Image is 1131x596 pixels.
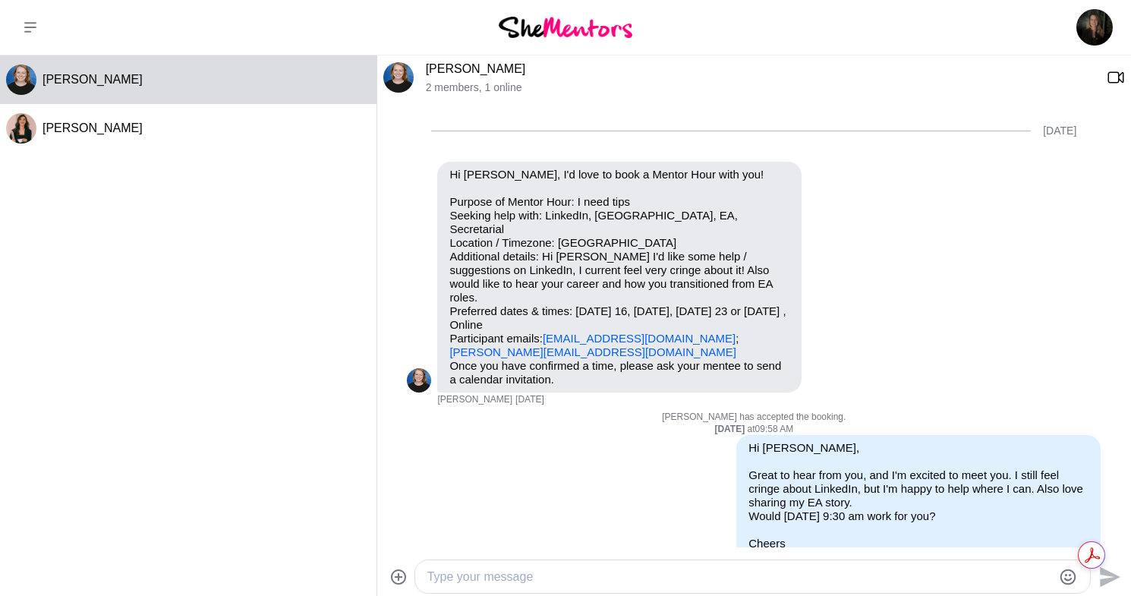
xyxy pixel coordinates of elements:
[407,368,431,393] div: Hannah Legge
[449,359,789,386] p: Once you have confirmed a time, please ask your mentee to send a calendar invitation.
[449,195,789,359] p: Purpose of Mentor Hour: I need tips Seeking help with: LinkedIn, [GEOGRAPHIC_DATA], EA, Secretari...
[437,394,512,406] span: [PERSON_NAME]
[1076,9,1113,46] img: Marisse van den Berg
[449,168,789,181] p: Hi [PERSON_NAME], I'd love to book a Mentor Hour with you!
[714,424,747,434] strong: [DATE]
[426,62,526,75] a: [PERSON_NAME]
[383,62,414,93] div: Hannah Legge
[383,62,414,93] img: H
[407,368,431,393] img: H
[499,17,632,37] img: She Mentors Logo
[407,412,1101,424] p: [PERSON_NAME] has accepted the booking.
[748,537,1088,578] p: Cheers Marisse Mob 0423 345 997
[43,121,143,134] span: [PERSON_NAME]
[427,568,1052,586] textarea: Type your message
[6,65,36,95] img: H
[407,424,1101,436] div: at 09:58 AM
[543,332,736,345] a: [EMAIL_ADDRESS][DOMAIN_NAME]
[1091,560,1125,594] button: Send
[1059,568,1077,586] button: Emoji picker
[6,113,36,143] img: M
[1043,125,1076,137] div: [DATE]
[449,345,736,358] a: [PERSON_NAME][EMAIL_ADDRESS][DOMAIN_NAME]
[426,81,1095,94] p: 2 members , 1 online
[748,468,1088,523] p: Great to hear from you, and I'm excited to meet you. I still feel cringe about LinkedIn, but I'm ...
[515,394,544,406] time: 2025-08-05T21:06:40.694Z
[6,113,36,143] div: Mariana Queiroz
[748,441,1088,455] p: Hi [PERSON_NAME],
[43,73,143,86] span: [PERSON_NAME]
[6,65,36,95] div: Hannah Legge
